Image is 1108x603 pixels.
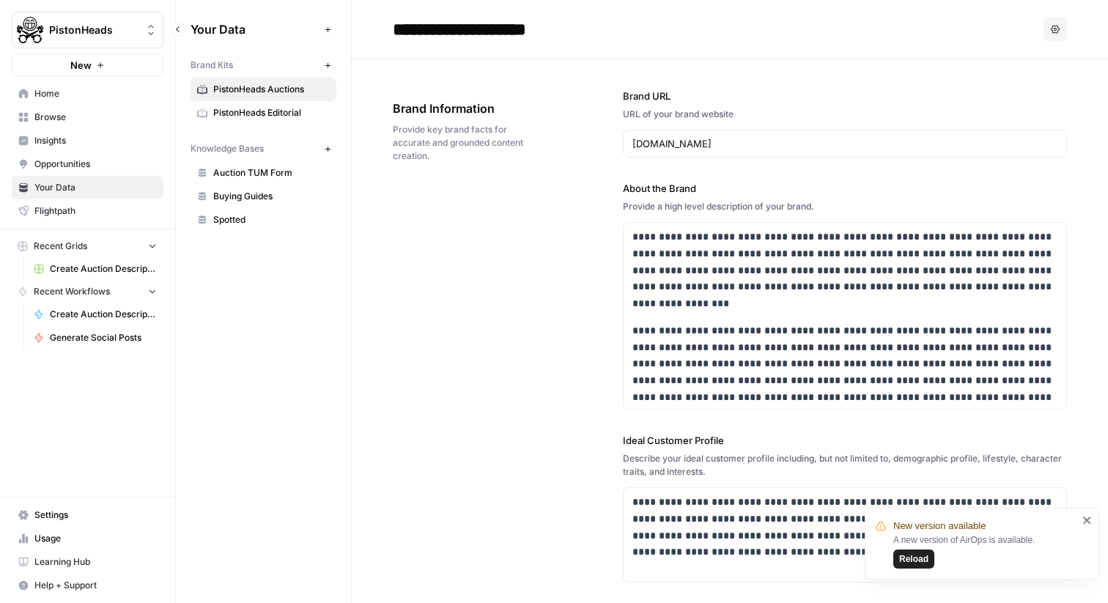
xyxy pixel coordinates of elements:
[34,134,157,147] span: Insights
[12,527,163,550] a: Usage
[12,503,163,527] a: Settings
[191,59,233,72] span: Brand Kits
[191,101,336,125] a: PistonHeads Editorial
[191,142,264,155] span: Knowledge Bases
[1082,514,1093,526] button: close
[893,533,1078,569] div: A new version of AirOps is available.
[191,21,319,38] span: Your Data
[34,508,157,522] span: Settings
[17,17,43,43] img: PistonHeads Logo
[623,433,1067,448] label: Ideal Customer Profile
[12,12,163,48] button: Workspace: PistonHeads
[27,326,163,349] a: Generate Social Posts
[34,579,157,592] span: Help + Support
[213,190,330,203] span: Buying Guides
[34,158,157,171] span: Opportunities
[191,185,336,208] a: Buying Guides
[12,199,163,223] a: Flightpath
[213,166,330,180] span: Auction TUM Form
[12,82,163,106] a: Home
[213,83,330,96] span: PistonHeads Auctions
[623,181,1067,196] label: About the Brand
[12,129,163,152] a: Insights
[191,208,336,232] a: Spotted
[393,100,541,117] span: Brand Information
[623,200,1067,213] div: Provide a high level description of your brand.
[623,89,1067,103] label: Brand URL
[893,550,934,569] button: Reload
[12,54,163,76] button: New
[34,240,87,253] span: Recent Grids
[393,123,541,163] span: Provide key brand facts for accurate and grounded content creation.
[12,152,163,176] a: Opportunities
[50,308,157,321] span: Create Auction Description Page
[34,555,157,569] span: Learning Hub
[34,532,157,545] span: Usage
[623,452,1067,478] div: Describe your ideal customer profile including, but not limited to, demographic profile, lifestyl...
[27,257,163,281] a: Create Auction Descriptions
[623,108,1067,121] div: URL of your brand website
[213,213,330,226] span: Spotted
[34,285,110,298] span: Recent Workflows
[27,303,163,326] a: Create Auction Description Page
[899,552,928,566] span: Reload
[70,58,92,73] span: New
[50,331,157,344] span: Generate Social Posts
[191,78,336,101] a: PistonHeads Auctions
[893,519,986,533] span: New version available
[12,574,163,597] button: Help + Support
[34,204,157,218] span: Flightpath
[213,106,330,119] span: PistonHeads Editorial
[12,106,163,129] a: Browse
[12,550,163,574] a: Learning Hub
[34,181,157,194] span: Your Data
[191,161,336,185] a: Auction TUM Form
[49,23,138,37] span: PistonHeads
[12,281,163,303] button: Recent Workflows
[34,111,157,124] span: Browse
[632,136,1057,151] input: www.sundaysoccer.com
[34,87,157,100] span: Home
[50,262,157,275] span: Create Auction Descriptions
[12,176,163,199] a: Your Data
[12,235,163,257] button: Recent Grids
